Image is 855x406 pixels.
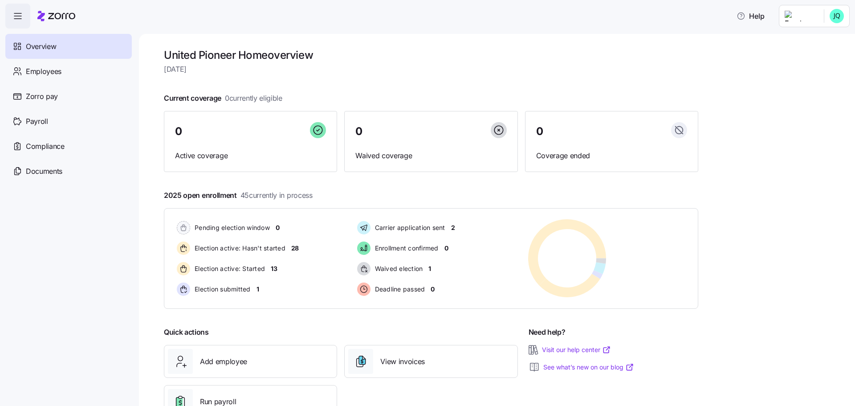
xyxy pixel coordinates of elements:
span: 0 currently eligible [225,93,282,104]
span: 0 [536,126,543,137]
span: Election submitted [192,285,251,294]
span: Current coverage [164,93,282,104]
span: Coverage ended [536,150,687,161]
a: Employees [5,59,132,84]
a: Overview [5,34,132,59]
span: Carrier application sent [372,223,445,232]
span: Enrollment confirmed [372,244,439,253]
a: Visit our help center [542,345,611,354]
span: 0 [431,285,435,294]
span: Election active: Started [192,264,265,273]
span: [DATE] [164,64,698,75]
span: Deadline passed [372,285,425,294]
span: 2025 open enrollment [164,190,313,201]
span: 0 [175,126,182,137]
span: Compliance [26,141,65,152]
span: Add employee [200,356,247,367]
a: See what’s new on our blog [543,363,634,372]
button: Help [729,7,772,25]
span: 0 [276,223,280,232]
span: Need help? [529,327,566,338]
span: Help [737,11,765,21]
img: 4b8e4801d554be10763704beea63fd77 [830,9,844,23]
span: Quick actions [164,327,209,338]
span: Overview [26,41,56,52]
span: Election active: Hasn't started [192,244,285,253]
h1: United Pioneer Home overview [164,48,698,62]
a: Zorro pay [5,84,132,109]
span: Pending election window [192,223,270,232]
a: Payroll [5,109,132,134]
span: 0 [355,126,362,137]
span: 0 [444,244,448,253]
span: 1 [256,285,259,294]
span: 13 [271,264,277,273]
img: Employer logo [785,11,817,21]
span: Waived coverage [355,150,506,161]
span: 28 [291,244,299,253]
span: Employees [26,66,61,77]
span: View invoices [380,356,425,367]
a: Compliance [5,134,132,159]
span: 2 [451,223,455,232]
span: Active coverage [175,150,326,161]
a: Documents [5,159,132,184]
span: Zorro pay [26,91,58,102]
span: 45 currently in process [240,190,313,201]
span: Waived election [372,264,423,273]
span: Payroll [26,116,48,127]
span: 1 [428,264,431,273]
span: Documents [26,166,62,177]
